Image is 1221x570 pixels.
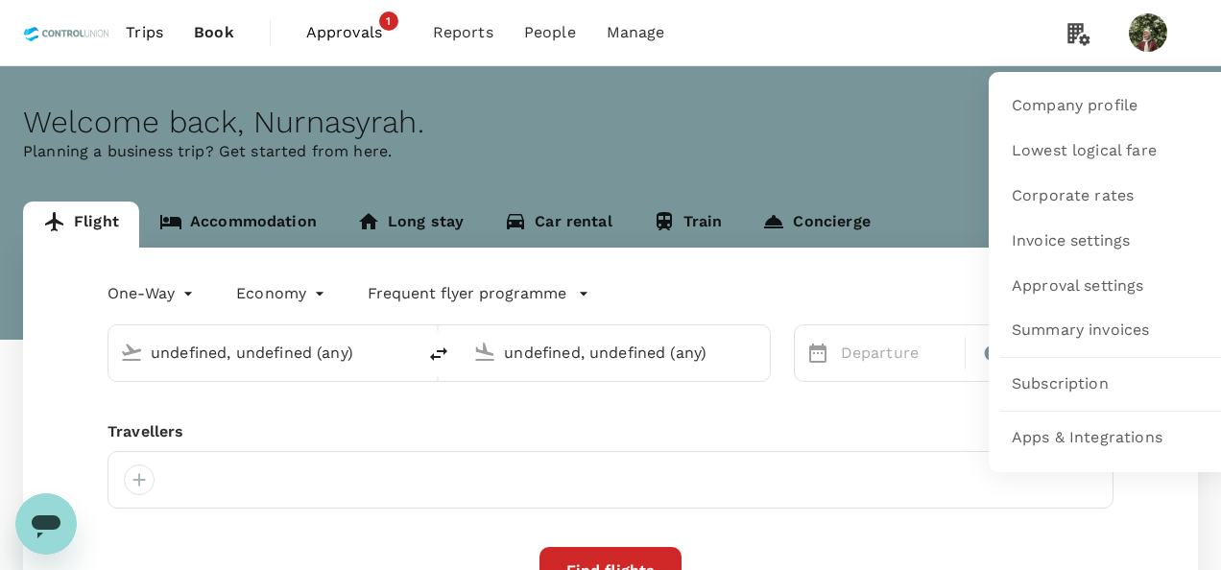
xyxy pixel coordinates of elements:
[23,140,1198,163] p: Planning a business trip? Get started from here.
[504,338,729,368] input: Going to
[484,202,633,248] a: Car rental
[139,202,337,248] a: Accommodation
[126,21,163,44] span: Trips
[194,21,234,44] span: Book
[15,493,77,555] iframe: Button to launch messaging window
[633,202,743,248] a: Train
[337,202,484,248] a: Long stay
[433,21,493,44] span: Reports
[23,12,110,54] img: Control Union Malaysia Sdn. Bhd.
[756,350,760,354] button: Open
[151,338,375,368] input: Depart from
[23,105,1198,140] div: Welcome back , Nurnasyrah .
[368,282,589,305] button: Frequent flyer programme
[402,350,406,354] button: Open
[742,202,890,248] a: Concierge
[108,420,1113,443] div: Travellers
[379,12,398,31] span: 1
[1129,13,1167,52] img: Nurnasyrah Binti Abdul Ghafur
[416,331,462,377] button: delete
[607,21,665,44] span: Manage
[23,202,139,248] a: Flight
[306,21,402,44] span: Approvals
[368,282,566,305] p: Frequent flyer programme
[108,278,198,309] div: One-Way
[236,278,329,309] div: Economy
[524,21,576,44] span: People
[841,342,953,365] p: Departure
